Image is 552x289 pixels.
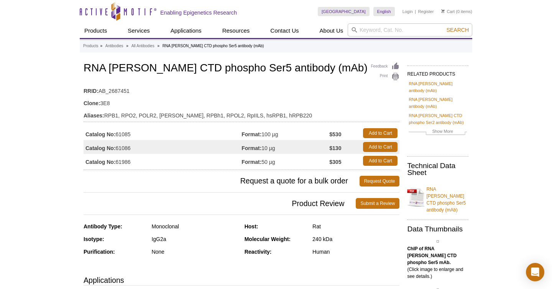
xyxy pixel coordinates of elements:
strong: Format: [242,159,261,165]
h1: RNA [PERSON_NAME] CTD phospho Ser5 antibody (mAb) [84,62,399,75]
a: Request Quote [360,176,400,187]
img: Your Cart [441,9,445,13]
input: Keyword, Cat. No. [348,23,472,36]
h2: Technical Data Sheet [407,162,468,176]
strong: $130 [329,145,341,152]
a: Register [418,9,434,14]
a: Submit a Review [356,198,399,209]
a: Applications [166,23,206,38]
a: RNA [PERSON_NAME] antibody (mAb) [409,80,467,94]
div: Open Intercom Messenger [526,263,544,281]
img: RNA pol II CTD phospho Ser5 antibody (mAb) tested by ChIP. [437,240,439,243]
h3: Applications [84,274,399,286]
strong: Catalog No: [85,145,116,152]
a: Show More [409,128,467,137]
div: IgG2a [151,236,238,243]
button: Search [444,26,471,33]
a: Products [83,43,98,50]
strong: Clone: [84,100,100,107]
li: | [415,7,416,16]
a: Add to Cart [363,156,398,166]
strong: $530 [329,131,341,138]
a: About Us [315,23,348,38]
a: Contact Us [266,23,303,38]
h2: Data Thumbnails [407,226,468,233]
div: 240 kDa [312,236,399,243]
li: » [100,44,102,48]
strong: Format: [242,131,261,138]
td: 61085 [84,126,242,140]
a: Cart [441,9,455,14]
td: 50 µg [242,154,329,168]
h2: Enabling Epigenetics Research [160,9,237,16]
strong: Host: [245,223,258,230]
a: English [373,7,395,16]
a: Products [80,23,112,38]
strong: Aliases: [84,112,104,119]
strong: Isotype: [84,236,104,242]
td: AB_2687451 [84,83,399,95]
a: Print [371,73,400,81]
a: Add to Cart [363,142,398,152]
strong: Catalog No: [85,131,116,138]
strong: Catalog No: [85,159,116,165]
strong: Molecular Weight: [245,236,291,242]
span: Request a quote for a bulk order [84,176,360,187]
div: Rat [312,223,399,230]
strong: RRID: [84,88,99,94]
a: [GEOGRAPHIC_DATA] [318,7,370,16]
a: RNA [PERSON_NAME] antibody (mAb) [409,96,467,110]
td: RPB1, RPO2, POLR2, [PERSON_NAME], RPBh1, RPOL2, RpIILS, hsRPB1, hRPB220 [84,107,399,120]
a: Feedback [371,62,400,71]
a: All Antibodies [131,43,154,50]
strong: $305 [329,159,341,165]
td: 3E8 [84,95,399,107]
div: Human [312,248,399,255]
td: 61086 [84,140,242,154]
h2: RELATED PRODUCTS [407,65,468,79]
p: (Click image to enlarge and see details.) [407,245,468,280]
li: (0 items) [441,7,472,16]
a: Login [402,9,413,14]
li: » [126,44,128,48]
td: 61986 [84,154,242,168]
a: Resources [218,23,255,38]
li: RNA [PERSON_NAME] CTD phospho Ser5 antibody (mAb) [163,44,264,48]
a: Services [123,23,154,38]
span: Search [447,27,469,33]
td: 100 µg [242,126,329,140]
a: RNA [PERSON_NAME] CTD phospho Ser5 antibody (mAb) [407,181,468,213]
strong: Format: [242,145,261,152]
b: ChIP of RNA [PERSON_NAME] CTD phospho Ser5 mAb. [407,246,457,265]
div: Monoclonal [151,223,238,230]
strong: Reactivity: [245,249,272,255]
a: Antibodies [105,43,123,50]
strong: Purification: [84,249,115,255]
strong: Antibody Type: [84,223,122,230]
li: » [157,44,159,48]
td: 10 µg [242,140,329,154]
a: Add to Cart [363,128,398,138]
span: Product Review [84,198,356,209]
a: RNA [PERSON_NAME] CTD phospho Ser2 antibody (mAb) [409,112,467,126]
div: None [151,248,238,255]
